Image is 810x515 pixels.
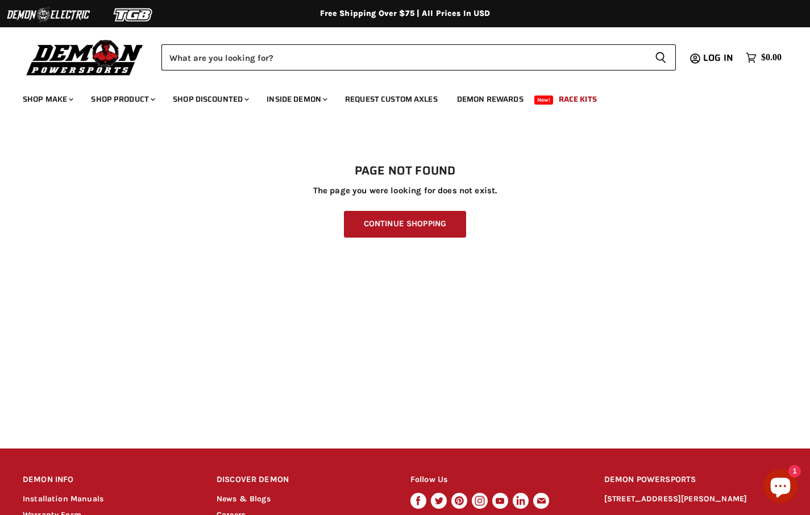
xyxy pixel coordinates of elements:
a: Demon Rewards [448,88,532,111]
inbox-online-store-chat: Shopify online store chat [760,469,801,506]
span: New! [534,95,554,105]
ul: Main menu [14,83,779,111]
span: $0.00 [761,52,782,63]
a: Inside Demon [258,88,334,111]
a: News & Blogs [217,494,271,504]
form: Product [161,44,676,70]
p: [STREET_ADDRESS][PERSON_NAME] [604,493,787,506]
a: Continue Shopping [344,211,466,238]
a: $0.00 [740,49,787,66]
img: Demon Powersports [23,37,147,77]
h2: Follow Us [410,467,583,493]
h2: DISCOVER DEMON [217,467,389,493]
span: Log in [703,51,733,65]
img: TGB Logo 2 [91,4,176,26]
h2: DEMON POWERSPORTS [604,467,787,493]
a: Request Custom Axles [337,88,446,111]
a: Race Kits [550,88,605,111]
a: Shop Make [14,88,80,111]
a: Installation Manuals [23,494,103,504]
a: Shop Discounted [164,88,256,111]
input: Search [161,44,646,70]
p: The page you were looking for does not exist. [23,186,787,196]
a: Log in [698,53,740,63]
button: Search [646,44,676,70]
h2: DEMON INFO [23,467,195,493]
a: Shop Product [82,88,162,111]
h1: Page not found [23,164,787,178]
img: Demon Electric Logo 2 [6,4,91,26]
